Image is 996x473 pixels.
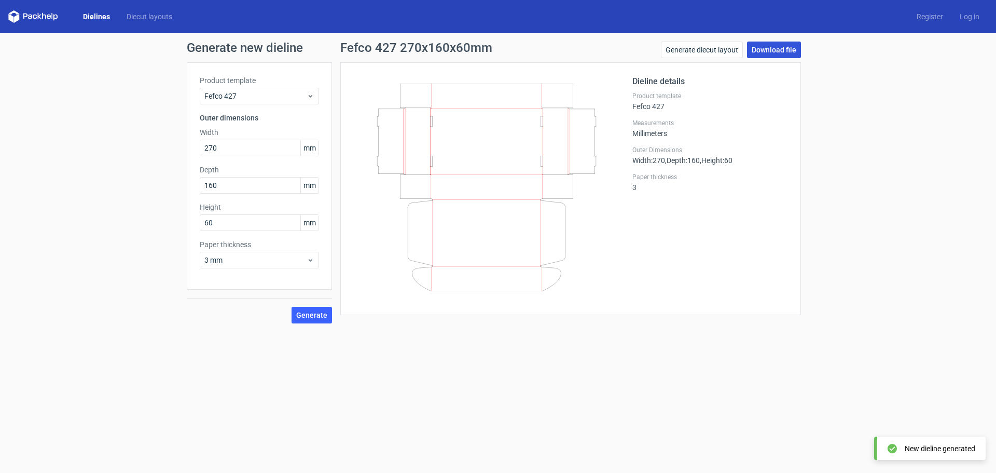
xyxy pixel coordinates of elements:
[200,127,319,138] label: Width
[905,443,975,454] div: New dieline generated
[200,75,319,86] label: Product template
[296,312,327,319] span: Generate
[632,156,665,165] span: Width : 270
[632,119,788,138] div: Millimeters
[200,239,319,250] label: Paper thickness
[292,307,332,323] button: Generate
[200,165,319,175] label: Depth
[300,215,319,231] span: mm
[632,92,788,100] label: Product template
[632,173,788,192] div: 3
[200,113,319,123] h3: Outer dimensions
[632,119,788,127] label: Measurements
[118,11,181,22] a: Diecut layouts
[187,42,809,54] h1: Generate new dieline
[340,42,492,54] h1: Fefco 427 270x160x60mm
[661,42,743,58] a: Generate diecut layout
[75,11,118,22] a: Dielines
[700,156,732,165] span: , Height : 60
[204,91,307,101] span: Fefco 427
[204,255,307,265] span: 3 mm
[665,156,700,165] span: , Depth : 160
[632,146,788,154] label: Outer Dimensions
[632,92,788,111] div: Fefco 427
[632,173,788,181] label: Paper thickness
[632,75,788,88] h2: Dieline details
[300,178,319,193] span: mm
[200,202,319,212] label: Height
[951,11,988,22] a: Log in
[908,11,951,22] a: Register
[747,42,801,58] a: Download file
[300,140,319,156] span: mm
